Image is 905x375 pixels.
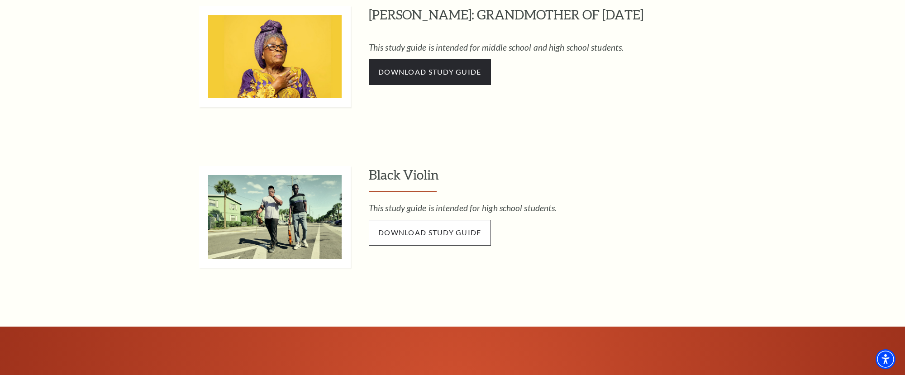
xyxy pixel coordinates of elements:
[378,67,481,76] span: Download Study Guide
[378,228,481,237] span: Download Study Guide
[876,349,895,369] div: Accessibility Menu
[369,203,557,213] em: This study guide is intended for high school students.
[199,166,351,268] img: Black Violin
[369,42,624,52] em: This study guide is intended for middle school and high school students.
[199,6,351,108] img: MS. OPAL LEE: GRANDMOTHER OF JUNETEENTH
[369,220,491,245] a: Download Study Guide - open in a new tab
[369,59,491,85] a: Download Study Guide - open in a new tab
[369,6,733,32] h3: [PERSON_NAME]: GRANDMOTHER OF [DATE]
[369,166,733,192] h3: Black Violin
